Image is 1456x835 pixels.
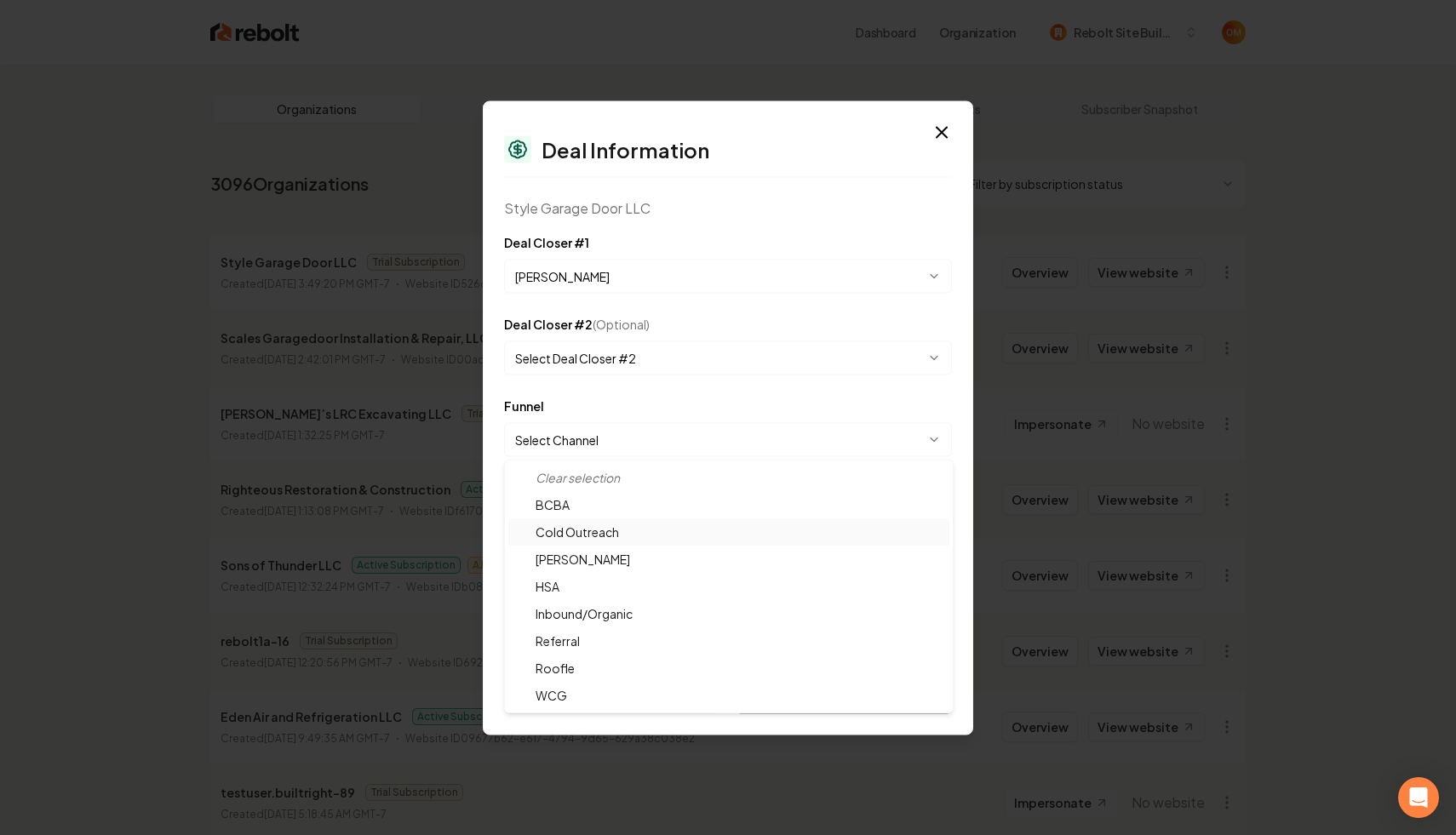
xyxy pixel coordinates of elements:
[536,606,633,621] span: Inbound/Organic
[536,633,580,649] span: Referral
[536,470,620,485] span: Clear selection
[536,524,619,540] span: Cold Outreach
[536,552,630,567] span: [PERSON_NAME]
[536,661,575,676] span: Roofle
[536,497,570,512] span: BCBA
[536,688,567,703] span: WCG
[536,579,559,594] span: HSA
